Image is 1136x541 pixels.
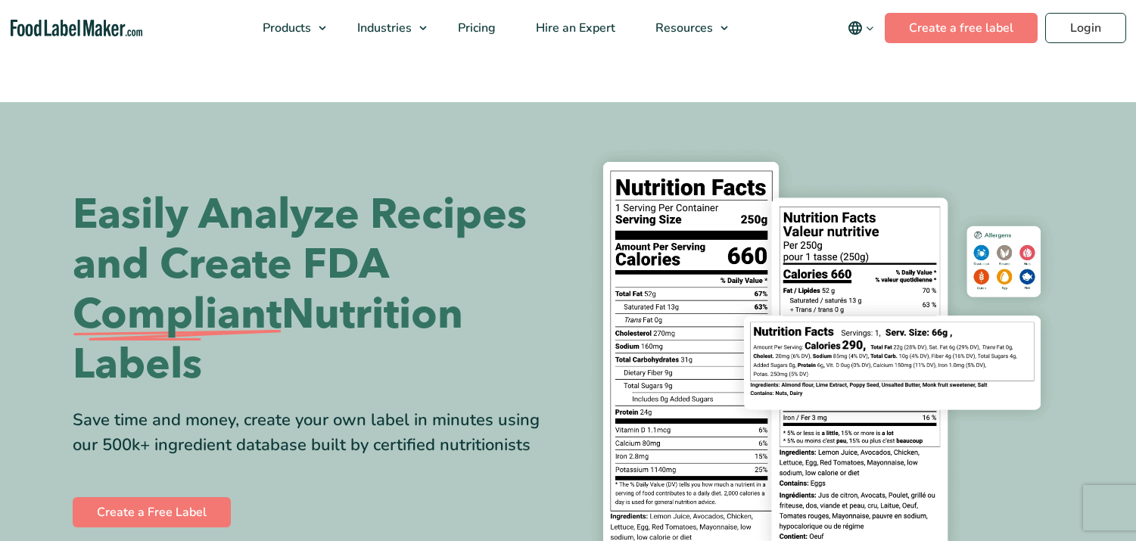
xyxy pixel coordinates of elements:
[73,190,557,390] h1: Easily Analyze Recipes and Create FDA Nutrition Labels
[258,20,313,36] span: Products
[73,290,282,340] span: Compliant
[73,497,231,527] a: Create a Free Label
[531,20,617,36] span: Hire an Expert
[885,13,1038,43] a: Create a free label
[651,20,714,36] span: Resources
[837,13,885,43] button: Change language
[353,20,413,36] span: Industries
[11,20,143,37] a: Food Label Maker homepage
[73,408,557,458] div: Save time and money, create your own label in minutes using our 500k+ ingredient database built b...
[453,20,497,36] span: Pricing
[1045,13,1126,43] a: Login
